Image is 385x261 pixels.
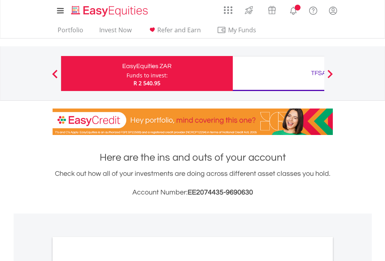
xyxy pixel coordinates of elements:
a: AppsGrid [219,2,237,14]
img: EasyEquities_Logo.png [70,5,151,18]
a: Home page [68,2,151,18]
div: Funds to invest: [127,72,168,79]
a: FAQ's and Support [303,2,323,18]
h3: Account Number: [53,187,333,198]
a: My Profile [323,2,343,19]
span: My Funds [217,25,268,35]
div: EasyEquities ZAR [66,61,228,72]
a: Notifications [283,2,303,18]
img: thrive-v2.svg [243,4,255,16]
button: Next [322,74,338,81]
span: R 2 540.95 [134,79,160,87]
img: grid-menu-icon.svg [224,6,232,14]
img: EasyCredit Promotion Banner [53,109,333,135]
button: Previous [47,74,63,81]
a: Refer and Earn [144,26,204,38]
a: Invest Now [96,26,135,38]
span: Refer and Earn [157,26,201,34]
div: Check out how all of your investments are doing across different asset classes you hold. [53,168,333,198]
a: Portfolio [54,26,86,38]
h1: Here are the ins and outs of your account [53,151,333,165]
img: vouchers-v2.svg [265,4,278,16]
span: EE2074435-9690630 [188,189,253,196]
a: Vouchers [260,2,283,16]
